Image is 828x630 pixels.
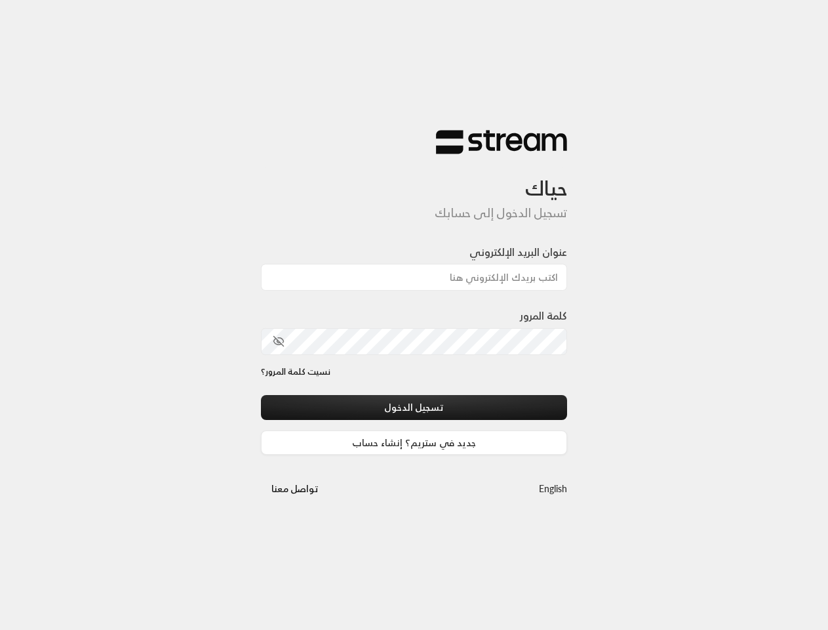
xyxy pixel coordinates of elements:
[261,480,330,497] a: تواصل معنا
[469,244,567,260] label: عنوان البريد الإلكتروني
[261,476,330,501] button: تواصل معنا
[261,430,568,455] a: جديد في ستريم؟ إنشاء حساب
[520,308,567,324] label: كلمة المرور
[267,330,290,352] button: toggle password visibility
[261,366,330,379] a: نسيت كلمة المرور؟
[261,206,568,220] h5: تسجيل الدخول إلى حسابك
[436,129,567,155] img: Stream Logo
[261,395,568,419] button: تسجيل الدخول
[261,155,568,200] h3: حياك
[261,264,568,291] input: اكتب بريدك الإلكتروني هنا
[539,476,567,501] a: English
